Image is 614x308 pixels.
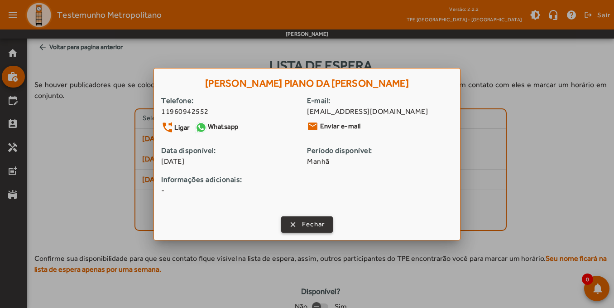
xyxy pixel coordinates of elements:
span: [DATE] [161,156,307,167]
strong: Data disponível: [161,145,307,156]
span: [EMAIL_ADDRESS][DOMAIN_NAME] [307,106,453,117]
mat-icon: phone_forwarded [161,121,172,134]
img: Whatsapp [194,121,208,134]
strong: Informações adicionais: [161,174,453,185]
a: Whatsapp [194,121,239,134]
a: Ligar [161,121,190,134]
button: Fechar [281,216,333,233]
mat-icon: email [307,121,318,132]
h1: [PERSON_NAME] Piano da [PERSON_NAME] [154,68,460,95]
strong: Período disponível: [307,145,453,156]
span: - [161,185,453,196]
div: 11960942552 [161,106,307,117]
span: Fechar [302,219,325,230]
span: Manhã [307,156,453,167]
a: Enviar e-mail [307,121,361,132]
strong: Telefone: [161,95,307,106]
strong: E-mail: [307,95,453,106]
